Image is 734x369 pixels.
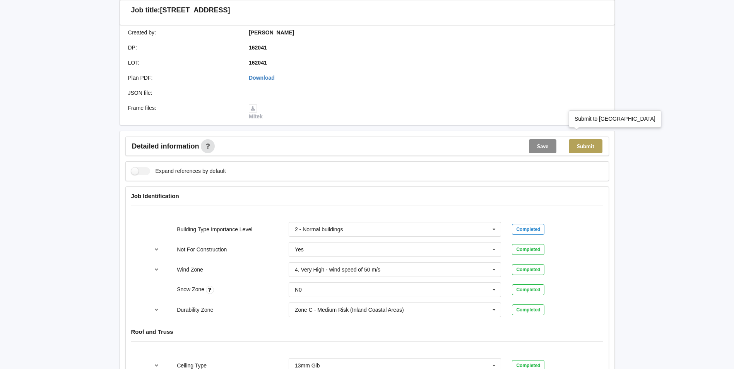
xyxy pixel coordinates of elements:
[512,224,544,235] div: Completed
[131,6,160,15] h3: Job title:
[177,362,207,369] label: Ceiling Type
[123,44,244,51] div: DP :
[249,105,263,120] a: Mitek
[295,227,343,232] div: 2 - Normal buildings
[512,284,544,295] div: Completed
[123,29,244,36] div: Created by :
[569,139,602,153] button: Submit
[295,287,302,292] div: N0
[249,60,267,66] b: 162041
[512,304,544,315] div: Completed
[249,29,294,36] b: [PERSON_NAME]
[249,75,275,81] a: Download
[512,244,544,255] div: Completed
[131,192,603,200] h4: Job Identification
[123,59,244,67] div: LOT :
[149,263,164,277] button: reference-toggle
[249,44,267,51] b: 162041
[177,286,206,292] label: Snow Zone
[512,264,544,275] div: Completed
[295,267,380,272] div: 4. Very High - wind speed of 50 m/s
[132,143,199,150] span: Detailed information
[177,307,213,313] label: Durability Zone
[177,246,227,253] label: Not For Construction
[131,167,226,175] label: Expand references by default
[295,363,320,368] div: 13mm Gib
[149,243,164,256] button: reference-toggle
[295,307,404,313] div: Zone C - Medium Risk (Inland Coastal Areas)
[123,104,244,120] div: Frame files :
[575,115,655,123] div: Submit to [GEOGRAPHIC_DATA]
[149,303,164,317] button: reference-toggle
[123,74,244,82] div: Plan PDF :
[160,6,230,15] h3: [STREET_ADDRESS]
[177,266,203,273] label: Wind Zone
[295,247,304,252] div: Yes
[131,328,603,335] h4: Roof and Truss
[123,89,244,97] div: JSON file :
[177,226,252,232] label: Building Type Importance Level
